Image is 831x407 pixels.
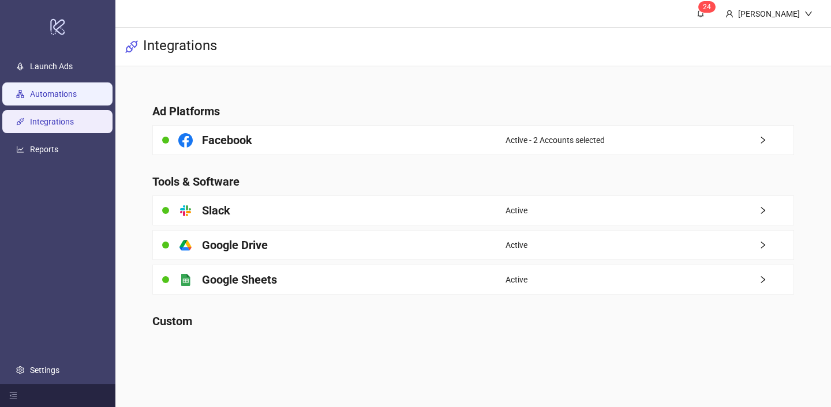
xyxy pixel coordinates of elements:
a: SlackActiveright [152,195,795,225]
span: down [804,10,813,18]
span: right [759,206,793,214]
a: Launch Ads [30,62,73,71]
h4: Facebook [202,132,252,148]
a: Google DriveActiveright [152,230,795,260]
h4: Google Drive [202,237,268,253]
span: right [759,136,793,144]
a: Reports [30,145,58,154]
span: api [125,40,138,54]
sup: 24 [698,1,716,13]
a: Automations [30,89,77,99]
span: Active - 2 Accounts selected [506,134,605,146]
h4: Ad Platforms [152,103,795,119]
h3: Integrations [143,37,217,56]
h4: Slack [202,202,230,218]
span: 4 [707,3,711,11]
div: [PERSON_NAME] [733,7,804,20]
span: user [725,10,733,18]
span: 2 [703,3,707,11]
span: right [759,276,793,284]
a: Settings [30,365,59,375]
a: Integrations [30,117,74,126]
h4: Google Sheets [202,272,277,288]
span: Active [506,239,527,251]
a: FacebookActive - 2 Accounts selectedright [152,125,795,155]
h4: Custom [152,313,795,329]
span: Active [506,204,527,217]
span: bell [697,9,705,17]
a: Google SheetsActiveright [152,265,795,295]
h4: Tools & Software [152,174,795,190]
span: right [759,241,793,249]
span: Active [506,273,527,286]
span: menu-fold [9,391,17,400]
